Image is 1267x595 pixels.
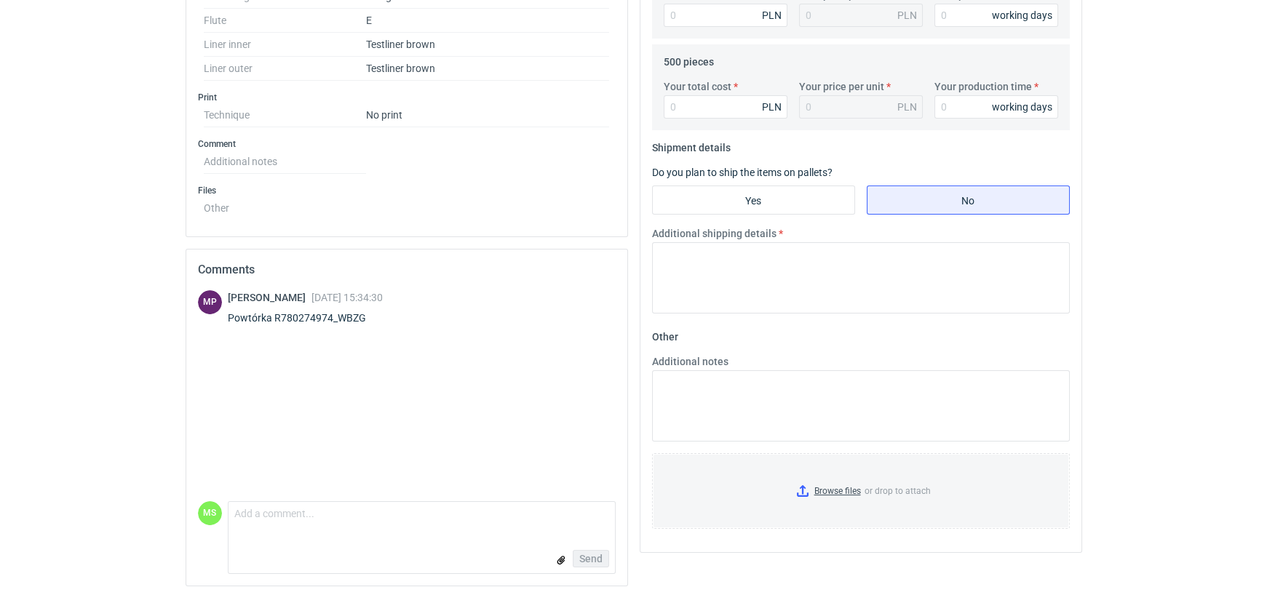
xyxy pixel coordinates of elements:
div: Magdalena Szumiło [198,501,222,525]
div: PLN [897,100,917,114]
button: Send [573,550,609,567]
span: [PERSON_NAME] [228,292,311,303]
div: working days [992,100,1052,114]
input: 0 [934,4,1058,27]
dt: Additional notes [204,150,366,174]
legend: Shipment details [652,136,731,153]
dt: Other [204,196,366,214]
label: or drop to attach [653,454,1069,528]
h3: Comment [198,138,616,150]
figcaption: MP [198,290,222,314]
dt: Flute [204,9,366,33]
label: Additional notes [652,354,728,369]
label: Additional shipping details [652,226,777,241]
dd: No print [366,103,610,127]
dd: E [366,9,610,33]
label: Yes [652,185,855,215]
figcaption: MS [198,501,222,525]
dd: Testliner brown [366,57,610,81]
dt: Technique [204,103,366,127]
label: No [867,185,1070,215]
dd: Testliner brown [366,33,610,57]
dt: Liner inner [204,33,366,57]
h3: Print [198,92,616,103]
input: 0 [934,95,1058,119]
legend: Other [652,325,678,343]
dt: Liner outer [204,57,366,81]
div: working days [992,8,1052,23]
div: Powtórka R780274974_WBZG [228,311,384,325]
label: Do you plan to ship the items on pallets? [652,167,833,178]
span: Send [579,554,603,564]
div: Michał Palasek [198,290,222,314]
span: [DATE] 15:34:30 [311,292,383,303]
h3: Files [198,185,616,196]
label: Your production time [934,79,1032,94]
input: 0 [664,4,787,27]
h2: Comments [198,261,616,279]
div: PLN [762,8,782,23]
div: PLN [762,100,782,114]
legend: 500 pieces [664,50,714,68]
label: Your total cost [664,79,731,94]
label: Your price per unit [799,79,884,94]
input: 0 [664,95,787,119]
div: PLN [897,8,917,23]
